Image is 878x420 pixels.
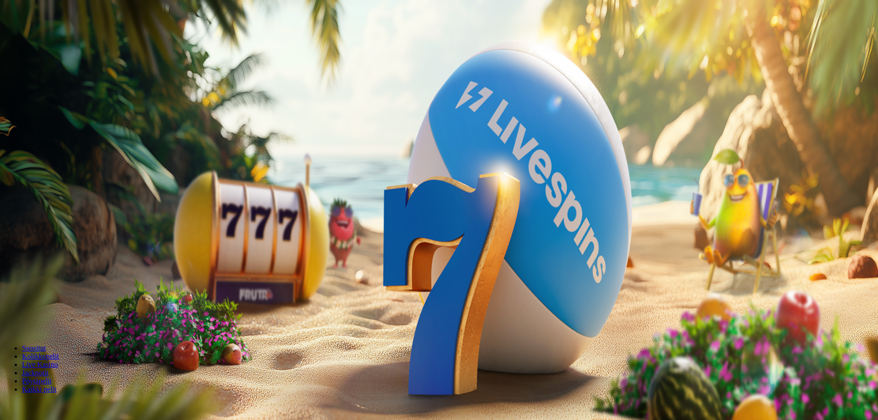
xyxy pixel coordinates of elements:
[4,329,874,410] header: Lobby
[22,344,46,352] a: Suositut
[22,352,59,360] a: Kolikkopelit
[22,369,48,377] a: Jackpotit
[4,329,874,393] nav: Lobby
[22,361,58,368] a: Live Kasino
[22,385,57,393] a: Kaikki pelit
[22,377,52,385] a: Pöytäpelit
